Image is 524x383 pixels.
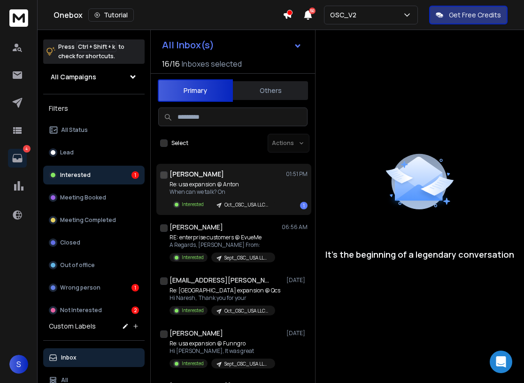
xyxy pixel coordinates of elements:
div: Onebox [54,8,283,22]
button: All Inbox(s) [154,36,309,54]
div: 2 [131,306,139,314]
p: Hi [PERSON_NAME], It was great [170,347,275,355]
h1: [EMAIL_ADDRESS][PERSON_NAME][DOMAIN_NAME] [170,276,273,285]
button: Interested1 [43,166,145,184]
button: Others [233,80,308,101]
button: Tutorial [88,8,134,22]
div: Open Intercom Messenger [490,351,512,373]
button: All Campaigns [43,68,145,86]
h1: All Campaigns [51,72,96,82]
p: It’s the beginning of a legendary conversation [325,248,514,261]
button: S [9,355,28,374]
p: Closed [60,239,80,246]
p: All Status [61,126,88,134]
h1: [PERSON_NAME] [170,329,223,338]
span: 50 [309,8,316,14]
p: A Regards, [PERSON_NAME] From: [170,241,275,249]
button: Get Free Credits [429,6,508,24]
h1: All Inbox(s) [162,40,214,50]
h3: Inboxes selected [182,58,242,69]
p: [DATE] [286,276,308,284]
div: 1 [131,284,139,291]
p: Interested [60,171,91,179]
p: Out of office [60,261,95,269]
div: 1 [131,171,139,179]
p: Hi Naresh, Thank you for your [170,294,280,302]
button: Primary [158,79,233,102]
p: 4 [23,145,31,153]
h1: [PERSON_NAME] [170,169,224,179]
p: Interested [182,254,204,261]
button: Inbox [43,348,145,367]
p: Interested [182,307,204,314]
button: All Status [43,121,145,139]
button: Closed [43,233,145,252]
button: Not Interested2 [43,301,145,320]
p: Wrong person [60,284,100,291]
h1: [PERSON_NAME] [170,222,223,232]
p: GSC_V2 [330,10,360,20]
p: Meeting Booked [60,194,106,201]
p: RE: enterprise customers @ EvueMe [170,234,275,241]
h3: Filters [43,102,145,115]
p: When can we talk? On [170,188,275,196]
button: Meeting Completed [43,211,145,230]
button: Wrong person1 [43,278,145,297]
p: Inbox [61,354,77,361]
label: Select [171,139,188,147]
span: Ctrl + Shift + k [77,41,116,52]
span: 16 / 16 [162,58,180,69]
p: Re: usa expansion @ Funngro [170,340,275,347]
p: Interested [182,201,204,208]
p: Press to check for shortcuts. [58,42,124,61]
p: Interested [182,360,204,367]
button: Lead [43,143,145,162]
button: Meeting Booked [43,188,145,207]
p: Oct_GSC_USA LLC_20-100_India [224,307,270,314]
p: Re: usa expansion @ Anton [170,181,275,188]
a: 4 [8,149,27,168]
p: Lead [60,149,74,156]
p: Get Free Credits [449,10,501,20]
p: 06:56 AM [282,223,308,231]
p: Sept_GSC_USA LLC _ [GEOGRAPHIC_DATA] [224,360,270,368]
p: [DATE] [286,329,308,337]
p: 01:51 PM [286,170,308,178]
p: Not Interested [60,306,102,314]
h3: Custom Labels [49,322,96,331]
p: Re: [GEOGRAPHIC_DATA] expansion @ Qcs [170,287,280,294]
div: 1 [300,202,308,209]
button: Out of office [43,256,145,275]
p: Sept_GSC_USA LLC _ [GEOGRAPHIC_DATA] [224,254,270,261]
p: Meeting Completed [60,216,116,224]
p: Oct_GSC_USA LLC_20-100_India [224,201,270,208]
